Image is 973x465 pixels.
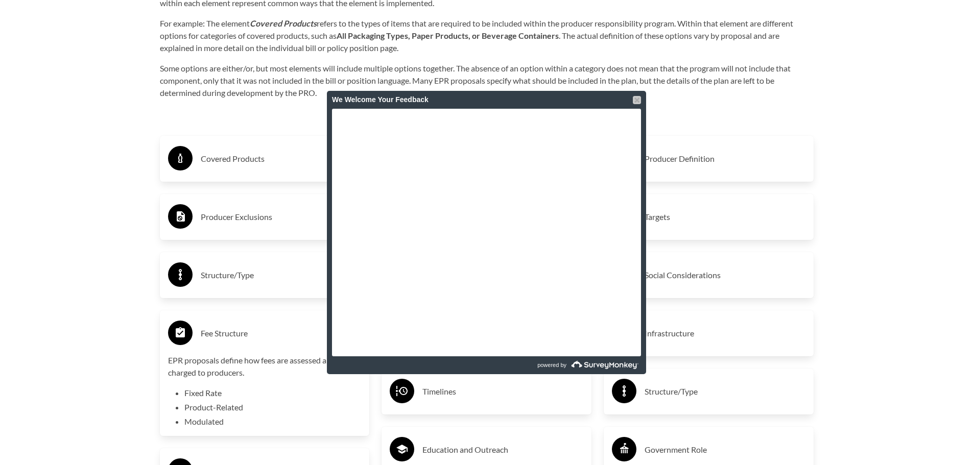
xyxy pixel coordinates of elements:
p: EPR proposals define how fees are assessed and charged to producers. [168,354,362,379]
li: Fixed Rate [184,387,362,399]
h3: Producer Definition [645,151,805,167]
h3: Covered Products [201,151,362,167]
span: powered by [537,356,566,374]
h3: Government Role [645,442,805,458]
strong: Covered Products [250,18,317,28]
h3: Producer Exclusions [201,209,362,225]
li: Product-Related [184,401,362,413]
h3: Infrastructure [645,325,805,341]
h3: Timelines [422,383,583,400]
h3: Social Considerations [645,267,805,283]
a: powered by [488,356,641,374]
h3: Fee Structure [201,325,362,341]
p: Some options are either/or, but most elements will include multiple options together. The absence... [160,62,814,99]
strong: All Packaging Types, Paper Products, or Beverage Containers [337,31,559,40]
li: Modulated [184,415,362,428]
p: For example: The element refers to the types of items that are required to be included within the... [160,17,814,54]
h3: Targets [645,209,805,225]
h3: Structure/Type [645,383,805,400]
h3: Education and Outreach [422,442,583,458]
div: We Welcome Your Feedback [332,91,641,109]
h3: Structure/Type [201,267,362,283]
